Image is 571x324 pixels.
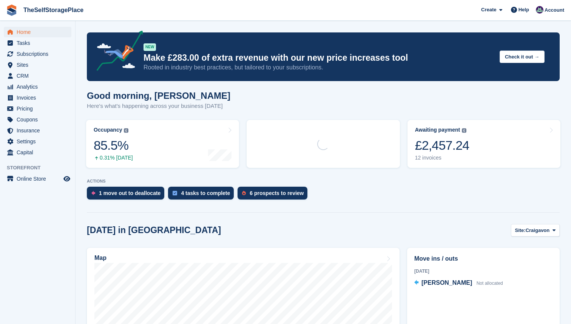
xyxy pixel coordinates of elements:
a: menu [4,92,71,103]
a: menu [4,81,71,92]
span: [PERSON_NAME] [421,279,472,286]
a: menu [4,38,71,48]
div: 6 prospects to review [250,190,304,196]
img: price-adjustments-announcement-icon-8257ccfd72463d97f412b2fc003d46551f7dbcb40ab6d574587a9cd5c0d94... [90,31,143,74]
a: menu [4,27,71,37]
img: icon-info-grey-7440780725fd019a000dd9b08b2336e03edf1995a4989e88bcd33f0948082b44.svg [462,128,466,133]
div: 12 invoices [415,155,469,161]
span: Analytics [17,81,62,92]
span: Storefront [7,164,75,172]
span: Help [519,6,529,14]
span: CRM [17,71,62,81]
span: Craigavon [526,227,550,234]
a: [PERSON_NAME] Not allocated [414,278,503,288]
p: Rooted in industry best practices, but tailored to your subscriptions. [144,63,494,72]
img: move_outs_to_deallocate_icon-f764333ba52eb49d3ac5e1228854f67142a1ed5810a6f6cc68b1a99e826820c5.svg [91,191,95,195]
div: [DATE] [414,268,552,275]
a: menu [4,174,71,184]
a: menu [4,71,71,81]
a: menu [4,147,71,158]
img: icon-info-grey-7440780725fd019a000dd9b08b2336e03edf1995a4989e88bcd33f0948082b44.svg [124,128,128,133]
span: Subscriptions [17,49,62,59]
span: Insurance [17,125,62,136]
a: TheSelfStoragePlace [20,4,86,16]
a: menu [4,114,71,125]
div: 4 tasks to complete [181,190,230,196]
div: 1 move out to deallocate [99,190,160,196]
a: menu [4,136,71,147]
span: Account [545,6,564,14]
a: 4 tasks to complete [168,187,238,203]
p: Here's what's happening across your business [DATE] [87,102,230,111]
a: menu [4,49,71,59]
a: Awaiting payment £2,457.24 12 invoices [407,120,560,168]
p: ACTIONS [87,179,560,184]
a: Occupancy 85.5% 0.31% [DATE] [86,120,239,168]
h2: Move ins / outs [414,254,552,263]
div: NEW [144,43,156,51]
div: 85.5% [94,138,133,153]
a: menu [4,103,71,114]
h1: Good morning, [PERSON_NAME] [87,91,230,101]
p: Make £283.00 of extra revenue with our new price increases tool [144,52,494,63]
div: 0.31% [DATE] [94,155,133,161]
img: Sam [536,6,543,14]
span: Pricing [17,103,62,114]
img: stora-icon-8386f47178a22dfd0bd8f6a31ec36ba5ce8667c1dd55bd0f319d3a0aa187defe.svg [6,5,17,16]
span: Settings [17,136,62,147]
button: Check it out → [500,51,545,63]
img: task-75834270c22a3079a89374b754ae025e5fb1db73e45f91037f5363f120a921f8.svg [173,191,177,195]
a: Preview store [62,174,71,183]
div: £2,457.24 [415,138,469,153]
span: Site: [515,227,526,234]
button: Site: Craigavon [511,224,560,236]
a: 1 move out to deallocate [87,187,168,203]
span: Home [17,27,62,37]
a: menu [4,125,71,136]
a: 6 prospects to review [238,187,311,203]
h2: Map [94,255,106,261]
span: Not allocated [477,281,503,286]
span: Invoices [17,92,62,103]
div: Occupancy [94,127,122,133]
span: Coupons [17,114,62,125]
h2: [DATE] in [GEOGRAPHIC_DATA] [87,225,221,235]
span: Tasks [17,38,62,48]
span: Capital [17,147,62,158]
div: Awaiting payment [415,127,460,133]
span: Create [481,6,496,14]
span: Sites [17,60,62,70]
span: Online Store [17,174,62,184]
img: prospect-51fa495bee0391a8d652442698ab0144808aea92771e9ea1ae160a38d050c398.svg [242,191,246,195]
a: menu [4,60,71,70]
